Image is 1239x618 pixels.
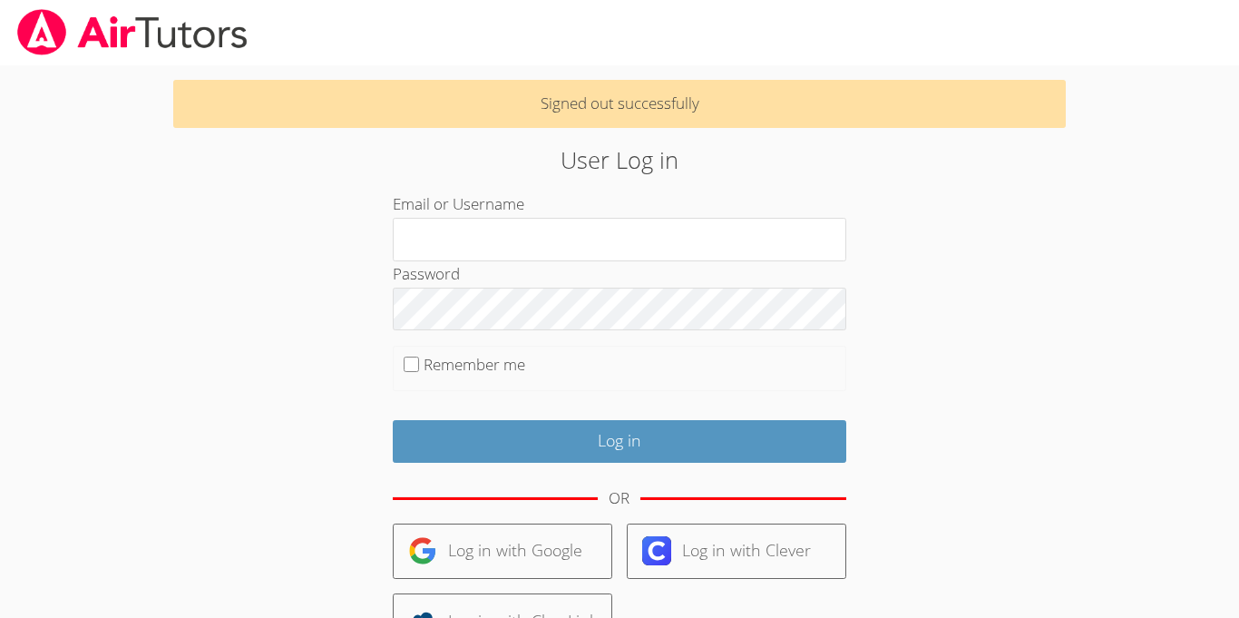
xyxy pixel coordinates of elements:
p: Signed out successfully [173,80,1066,128]
a: Log in with Clever [627,524,846,579]
img: google-logo-50288ca7cdecda66e5e0955fdab243c47b7ad437acaf1139b6f446037453330a.svg [408,536,437,565]
a: Log in with Google [393,524,612,579]
h2: User Log in [285,142,954,177]
label: Remember me [424,354,525,375]
div: OR [609,486,629,512]
img: clever-logo-6eab21bc6e7a338710f1a6ff85c0baf02591cd810cc4098c63d3a4b26e2feb20.svg [642,536,671,565]
input: Log in [393,420,846,463]
label: Password [393,263,460,284]
label: Email or Username [393,193,524,214]
img: airtutors_banner-c4298cdbf04f3fff15de1276eac7730deb9818008684d7c2e4769d2f7ddbe033.png [15,9,249,55]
